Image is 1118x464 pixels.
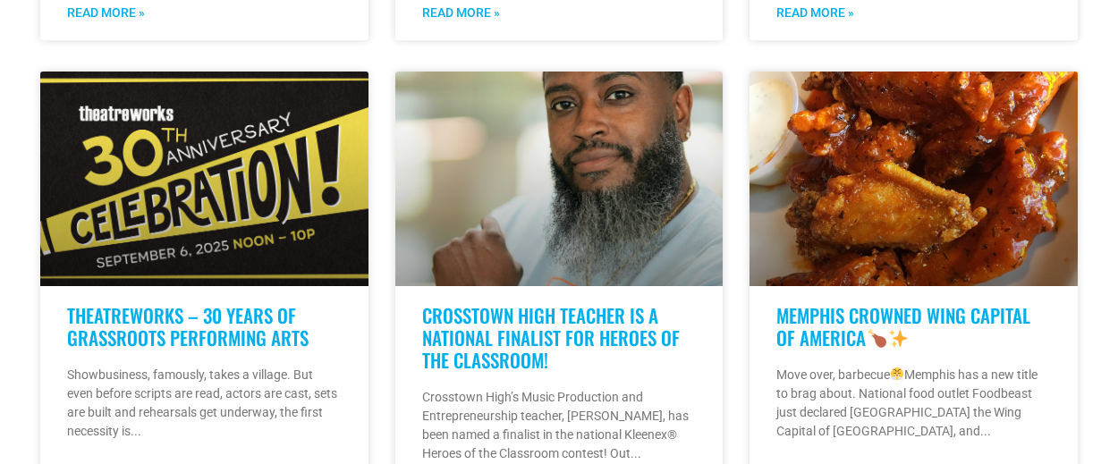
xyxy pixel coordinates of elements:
p: Crosstown High’s Music Production and Entrepreneurship teacher, [PERSON_NAME], has been named a f... [422,388,697,463]
img: 🍗 [868,329,886,348]
a: Memphis Crowned Wing Capital of America [776,301,1030,351]
a: A graphic announces TheatreWorks' 30th Anniversary Celebration—honoring 30 years of grassroots pe... [40,72,368,286]
a: A plate of chicken wings with sauce and dipping sauce. [750,72,1078,286]
a: Crosstown High Teacher is a National Finalist for Heroes of the Classroom! [422,301,680,374]
p: Move over, barbecue Memphis has a new title to brag about. National food outlet Foodbeast just de... [776,366,1051,441]
img: 😤 [891,367,903,380]
p: Showbusiness, famously, takes a village. But even before scripts are read, actors are cast, sets ... [67,366,342,441]
a: TheatreWorks – 30 years of grassroots performing arts [67,301,309,351]
a: Read more about Breaking Cycles, Building Futures: How Memphis Inner City Rugby Empowers Youth Be... [422,4,500,22]
a: Read more about Two Memphis Hospitals Just Got a National Shoutout. Here’s Why You Should Care. [776,4,854,22]
a: Read more about Local Businesses Offer 901 Day Discounts [67,4,145,22]
img: ✨ [889,329,908,348]
a: A Crosstown High teacher with a salt-and-pepper beard, wearing a light blue shirt and wristwatch,... [395,72,724,286]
